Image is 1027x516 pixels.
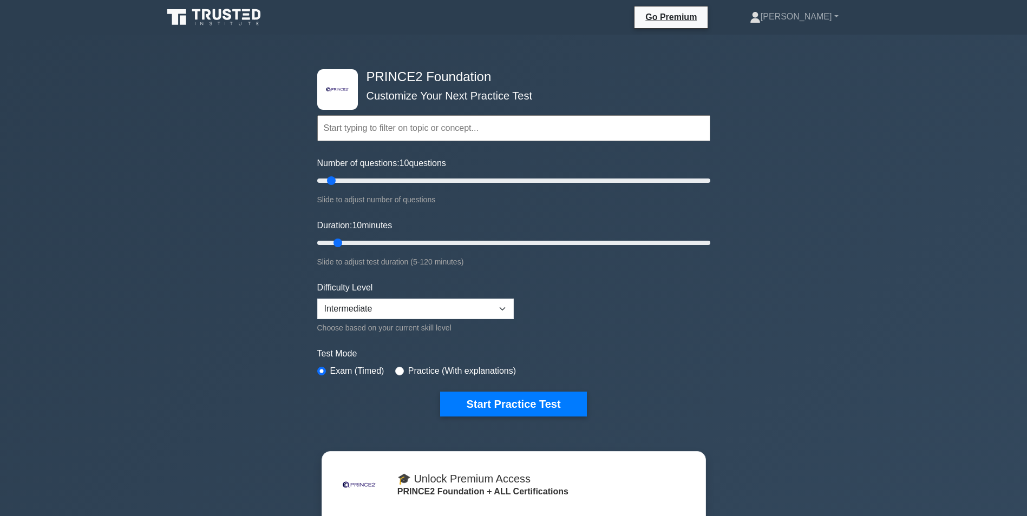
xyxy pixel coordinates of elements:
button: Start Practice Test [440,392,586,416]
div: Slide to adjust number of questions [317,193,710,206]
span: 10 [352,221,362,230]
label: Difficulty Level [317,281,373,294]
a: Go Premium [639,10,703,24]
div: Choose based on your current skill level [317,321,514,334]
label: Practice (With explanations) [408,365,516,378]
span: 10 [400,158,409,168]
label: Exam (Timed) [330,365,384,378]
label: Duration: minutes [317,219,393,232]
h4: PRINCE2 Foundation [362,69,657,85]
div: Slide to adjust test duration (5-120 minutes) [317,255,710,268]
input: Start typing to filter on topic or concept... [317,115,710,141]
label: Test Mode [317,347,710,360]
label: Number of questions: questions [317,157,446,170]
a: [PERSON_NAME] [724,6,865,28]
